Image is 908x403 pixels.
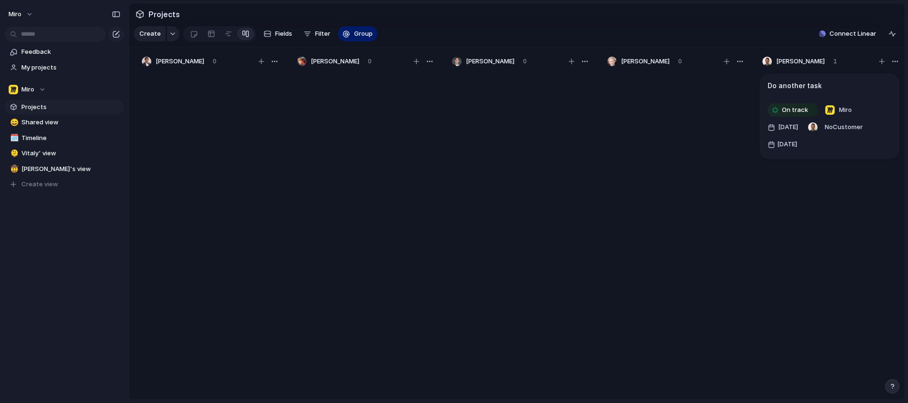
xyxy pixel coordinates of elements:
[368,57,372,66] span: 0
[777,140,797,149] span: [DATE]
[134,26,166,41] button: Create
[311,57,359,66] span: [PERSON_NAME]
[776,121,801,133] span: [DATE]
[4,7,38,22] button: miro
[822,102,854,118] button: Miro
[5,82,124,97] button: Miro
[21,63,120,72] span: My projects
[5,177,124,191] button: Create view
[5,146,124,161] a: 🫠Vitaly' view
[5,45,124,59] a: Feedback
[21,133,120,143] span: Timeline
[354,29,373,39] span: Group
[5,115,124,130] a: 😄Shared view
[825,123,863,131] span: No Customer
[9,133,18,143] button: 🗓️
[338,26,377,41] button: Group
[10,148,17,159] div: 🫠
[815,27,880,41] button: Connect Linear
[10,132,17,143] div: 🗓️
[21,47,120,57] span: Feedback
[275,29,292,39] span: Fields
[300,26,334,41] button: Filter
[765,102,820,118] button: On track
[5,162,124,176] a: 🤠[PERSON_NAME]'s view
[156,57,204,66] span: [PERSON_NAME]
[776,57,825,66] span: [PERSON_NAME]
[21,118,120,127] span: Shared view
[833,57,837,66] span: 1
[21,180,58,189] span: Create view
[760,73,899,159] div: Do another taskOn trackMiro[DATE]NoCustomer[DATE]
[147,6,182,23] span: Projects
[9,164,18,174] button: 🤠
[768,81,822,91] h1: Do another task
[10,163,17,174] div: 🤠
[839,105,852,115] span: Miro
[782,105,808,115] span: On track
[21,164,120,174] span: [PERSON_NAME]'s view
[5,131,124,145] a: 🗓️Timeline
[9,149,18,158] button: 🫠
[9,10,21,19] span: miro
[21,85,34,94] span: Miro
[678,57,682,66] span: 0
[21,149,120,158] span: Vitaly' view
[5,100,124,114] a: Projects
[260,26,296,41] button: Fields
[10,117,17,128] div: 😄
[765,120,803,135] button: [DATE]
[466,57,514,66] span: [PERSON_NAME]
[822,120,865,135] button: NoCustomer
[829,29,876,39] span: Connect Linear
[5,60,124,75] a: My projects
[523,57,527,66] span: 0
[9,118,18,127] button: 😄
[213,57,217,66] span: 0
[139,29,161,39] span: Create
[765,137,799,152] button: [DATE]
[21,102,120,112] span: Projects
[621,57,670,66] span: [PERSON_NAME]
[315,29,330,39] span: Filter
